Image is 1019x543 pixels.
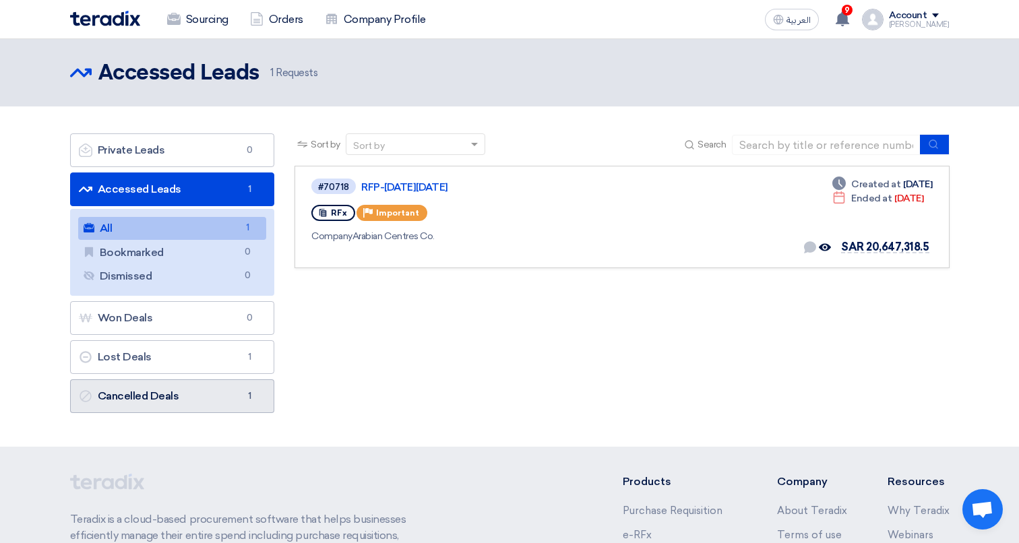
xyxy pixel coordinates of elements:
span: RFx [331,208,347,218]
div: Arabian Centres Co. [311,229,701,243]
a: Company Profile [314,5,437,34]
span: 1 [241,389,257,403]
span: SAR 20,647,318.5 [841,241,929,253]
div: [DATE] [832,191,923,205]
div: Sort by [353,139,385,153]
li: Products [623,474,737,490]
a: Open chat [962,489,1003,530]
a: Cancelled Deals1 [70,379,275,413]
a: Accessed Leads1 [70,172,275,206]
span: Important [376,208,419,218]
span: Created at [851,177,900,191]
span: 9 [842,5,853,15]
a: e-RFx [623,529,652,541]
a: Lost Deals1 [70,340,275,374]
span: Company [311,230,352,242]
div: #70718 [318,183,349,191]
img: profile_test.png [862,9,884,30]
div: [DATE] [832,177,932,191]
a: Private Leads0 [70,133,275,167]
span: 1 [239,221,255,235]
img: Teradix logo [70,11,140,26]
span: 0 [239,269,255,283]
span: Search [698,137,726,152]
span: 1 [241,350,257,364]
span: 0 [241,143,257,157]
a: Sourcing [156,5,239,34]
a: Terms of use [777,529,842,541]
span: Sort by [311,137,340,152]
a: Won Deals0 [70,301,275,335]
a: Orders [239,5,314,34]
span: 1 [270,67,274,79]
a: Bookmarked [78,241,267,264]
input: Search by title or reference number [732,135,921,155]
span: Requests [270,65,318,81]
div: [PERSON_NAME] [889,21,950,28]
span: 0 [241,311,257,325]
div: Account [889,10,927,22]
h2: Accessed Leads [98,60,259,87]
li: Company [777,474,847,490]
span: العربية [786,15,811,25]
li: Resources [888,474,950,490]
button: العربية [765,9,819,30]
a: Webinars [888,529,933,541]
a: Dismissed [78,265,267,288]
a: All [78,217,267,240]
span: 1 [241,183,257,196]
a: About Teradix [777,505,847,517]
span: 0 [239,245,255,259]
span: Ended at [851,191,892,205]
a: Purchase Requisition [623,505,722,517]
a: Why Teradix [888,505,950,517]
a: RFP-[DATE][DATE] [361,181,698,193]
